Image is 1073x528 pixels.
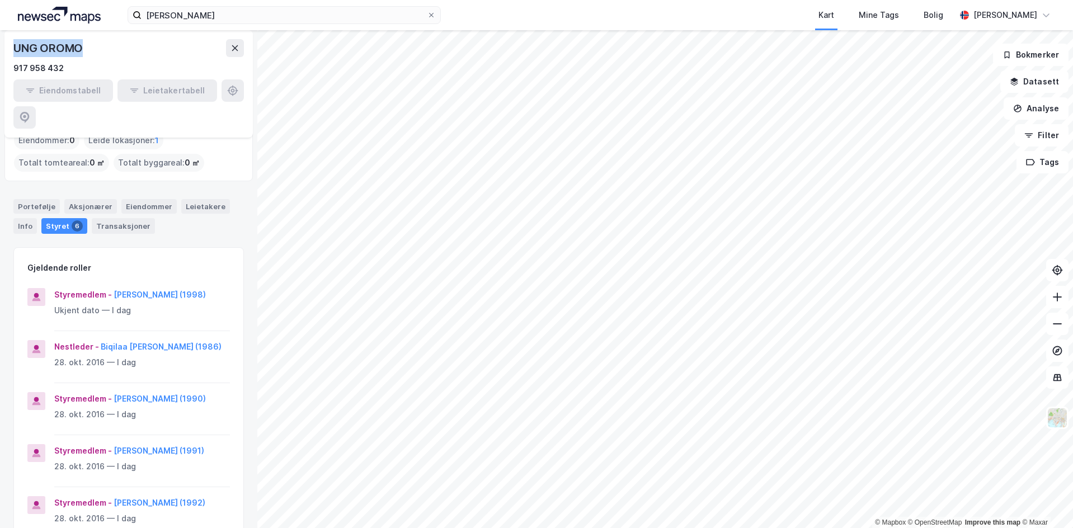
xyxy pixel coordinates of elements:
[27,261,91,275] div: Gjeldende roller
[155,134,159,147] span: 1
[993,44,1069,66] button: Bokmerker
[69,134,75,147] span: 0
[13,39,85,57] div: UNG OROMO
[13,218,37,234] div: Info
[114,154,204,172] div: Totalt byggareal :
[14,154,109,172] div: Totalt tomteareal :
[54,512,230,525] div: 28. okt. 2016 — I dag
[1015,124,1069,147] button: Filter
[121,199,177,214] div: Eiendommer
[1016,151,1069,173] button: Tags
[41,218,87,234] div: Styret
[72,220,83,232] div: 6
[92,218,155,234] div: Transaksjoner
[90,156,105,169] span: 0 ㎡
[84,131,163,149] div: Leide lokasjoner :
[924,8,943,22] div: Bolig
[875,518,906,526] a: Mapbox
[818,8,834,22] div: Kart
[18,7,101,23] img: logo.a4113a55bc3d86da70a041830d287a7e.svg
[142,7,427,23] input: Søk på adresse, matrikkel, gårdeiere, leietakere eller personer
[54,304,230,317] div: Ukjent dato — I dag
[54,460,230,473] div: 28. okt. 2016 — I dag
[1000,70,1069,93] button: Datasett
[14,131,79,149] div: Eiendommer :
[13,199,60,214] div: Portefølje
[973,8,1037,22] div: [PERSON_NAME]
[859,8,899,22] div: Mine Tags
[54,356,230,369] div: 28. okt. 2016 — I dag
[1047,407,1068,428] img: Z
[965,518,1020,526] a: Improve this map
[185,156,200,169] span: 0 ㎡
[181,199,230,214] div: Leietakere
[13,62,64,75] div: 917 958 432
[908,518,962,526] a: OpenStreetMap
[1017,474,1073,528] div: Kontrollprogram for chat
[54,408,230,421] div: 28. okt. 2016 — I dag
[1004,97,1069,120] button: Analyse
[64,199,117,214] div: Aksjonærer
[1017,474,1073,528] iframe: Chat Widget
